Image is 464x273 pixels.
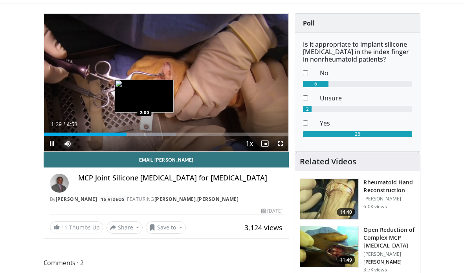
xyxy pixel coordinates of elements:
span: 3,124 views [244,223,282,232]
button: Save to [146,221,186,234]
div: Progress Bar [44,133,289,136]
a: 11 Thumbs Up [50,221,103,233]
h6: Is it appropriate to implant silicone [MEDICAL_DATA] in the index finger in nonrheumatoid patients? [303,41,412,64]
img: Avatar [50,174,69,193]
dd: Unsure [314,93,418,103]
span: 14:40 [337,208,356,216]
button: Mute [60,136,75,151]
p: 6.0K views [363,204,387,210]
img: 580de180-7839-4373-92e3-e4d97f44be0d.150x105_q85_crop-smart_upscale.jpg [300,226,358,267]
h4: MCP Joint Silicone [MEDICAL_DATA] for [MEDICAL_DATA] [78,174,283,182]
img: rheumatoid_reconstruction_100010794_2.jpg.150x105_q85_crop-smart_upscale.jpg [300,179,358,220]
button: Share [106,221,143,234]
p: [PERSON_NAME] [363,259,415,265]
a: 11:49 Open Reduction of Complex MCP [MEDICAL_DATA] [PERSON_NAME] [PERSON_NAME] 3.7K views [300,226,415,273]
span: 11:49 [337,256,356,264]
p: [PERSON_NAME] [363,196,415,202]
a: 14:40 Rheumatoid Hand Reconstruction [PERSON_NAME] 6.0K views [300,178,415,220]
a: [PERSON_NAME] [154,196,196,202]
span: 1:39 [51,121,62,127]
button: Fullscreen [273,136,288,151]
img: image.jpeg [115,80,174,113]
h3: Open Reduction of Complex MCP [MEDICAL_DATA] [363,226,415,249]
a: 15 Videos [99,196,127,202]
div: By FEATURING , [50,196,283,203]
p: [PERSON_NAME] [363,251,415,257]
button: Playback Rate [241,136,257,151]
a: [PERSON_NAME] [56,196,97,202]
button: Enable picture-in-picture mode [257,136,273,151]
div: 6 [303,81,328,87]
a: [PERSON_NAME] [197,196,239,202]
h4: Related Videos [300,157,356,166]
strong: Poll [303,19,315,27]
span: / [64,121,65,127]
dd: No [314,68,418,78]
dd: Yes [314,118,418,128]
span: Comments 2 [44,258,289,268]
div: 26 [303,131,412,137]
span: 11 [61,224,68,231]
video-js: Video Player [44,14,289,151]
a: Email [PERSON_NAME] [44,152,289,167]
span: 4:53 [67,121,77,127]
div: 2 [303,106,311,112]
div: [DATE] [261,207,282,215]
h3: Rheumatoid Hand Reconstruction [363,178,415,194]
p: 3.7K views [363,267,387,273]
button: Pause [44,136,60,151]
